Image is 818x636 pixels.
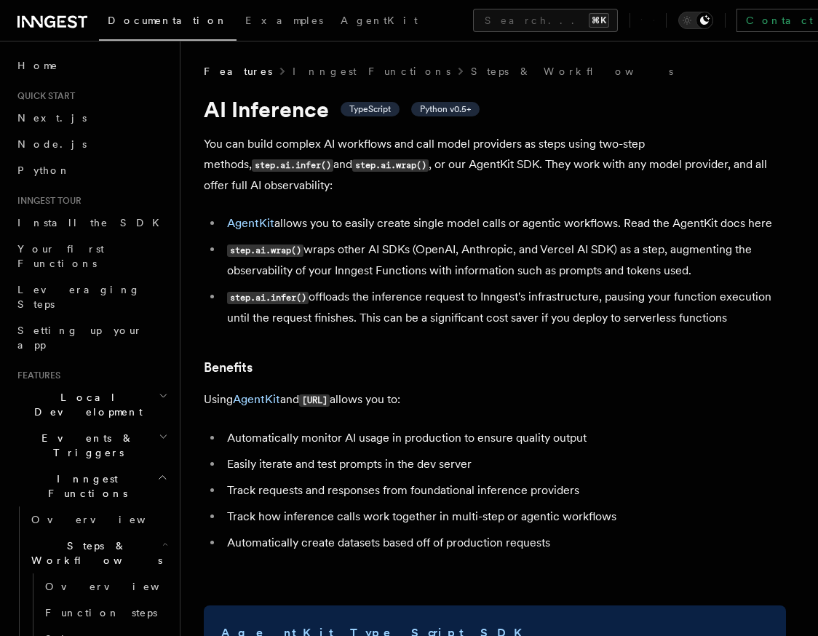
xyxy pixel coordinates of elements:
[108,15,228,26] span: Documentation
[233,392,280,406] a: AgentKit
[223,480,786,501] li: Track requests and responses from foundational inference providers
[31,514,181,525] span: Overview
[204,64,272,79] span: Features
[12,90,75,102] span: Quick start
[12,370,60,381] span: Features
[17,164,71,176] span: Python
[223,213,786,234] li: allows you to easily create single model calls or agentic workflows. Read the AgentKit docs here
[223,428,786,448] li: Automatically monitor AI usage in production to ensure quality output
[252,159,333,172] code: step.ai.infer()
[17,138,87,150] span: Node.js
[12,236,171,277] a: Your first Functions
[12,425,171,466] button: Events & Triggers
[39,600,171,626] a: Function steps
[204,389,786,410] p: Using and allows you to:
[332,4,426,39] a: AgentKit
[473,9,618,32] button: Search...⌘K
[17,217,168,228] span: Install the SDK
[99,4,237,41] a: Documentation
[17,284,140,310] span: Leveraging Steps
[204,357,253,378] a: Benefits
[25,538,162,568] span: Steps & Workflows
[12,131,171,157] a: Node.js
[227,245,303,257] code: step.ai.wrap()
[223,287,786,328] li: offloads the inference request to Inngest's infrastructure, pausing your function execution until...
[227,216,274,230] a: AgentKit
[17,325,143,351] span: Setting up your app
[12,105,171,131] a: Next.js
[45,581,195,592] span: Overview
[341,15,418,26] span: AgentKit
[420,103,471,115] span: Python v0.5+
[12,195,82,207] span: Inngest tour
[245,15,323,26] span: Examples
[237,4,332,39] a: Examples
[223,533,786,553] li: Automatically create datasets based off of production requests
[204,96,786,122] h1: AI Inference
[25,533,171,573] button: Steps & Workflows
[12,210,171,236] a: Install the SDK
[25,506,171,533] a: Overview
[471,64,673,79] a: Steps & Workflows
[45,607,157,619] span: Function steps
[223,239,786,281] li: wraps other AI SDKs (OpenAI, Anthropic, and Vercel AI SDK) as a step, augmenting the observabilit...
[12,472,157,501] span: Inngest Functions
[204,134,786,196] p: You can build complex AI workflows and call model providers as steps using two-step methods, and ...
[352,159,429,172] code: step.ai.wrap()
[12,390,159,419] span: Local Development
[12,52,171,79] a: Home
[12,317,171,358] a: Setting up your app
[223,506,786,527] li: Track how inference calls work together in multi-step or agentic workflows
[349,103,391,115] span: TypeScript
[12,384,171,425] button: Local Development
[12,431,159,460] span: Events & Triggers
[17,112,87,124] span: Next.js
[12,277,171,317] a: Leveraging Steps
[39,573,171,600] a: Overview
[223,454,786,474] li: Easily iterate and test prompts in the dev server
[589,13,609,28] kbd: ⌘K
[227,292,309,304] code: step.ai.infer()
[678,12,713,29] button: Toggle dark mode
[17,58,58,73] span: Home
[12,466,171,506] button: Inngest Functions
[17,243,104,269] span: Your first Functions
[299,394,330,407] code: [URL]
[12,157,171,183] a: Python
[293,64,450,79] a: Inngest Functions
